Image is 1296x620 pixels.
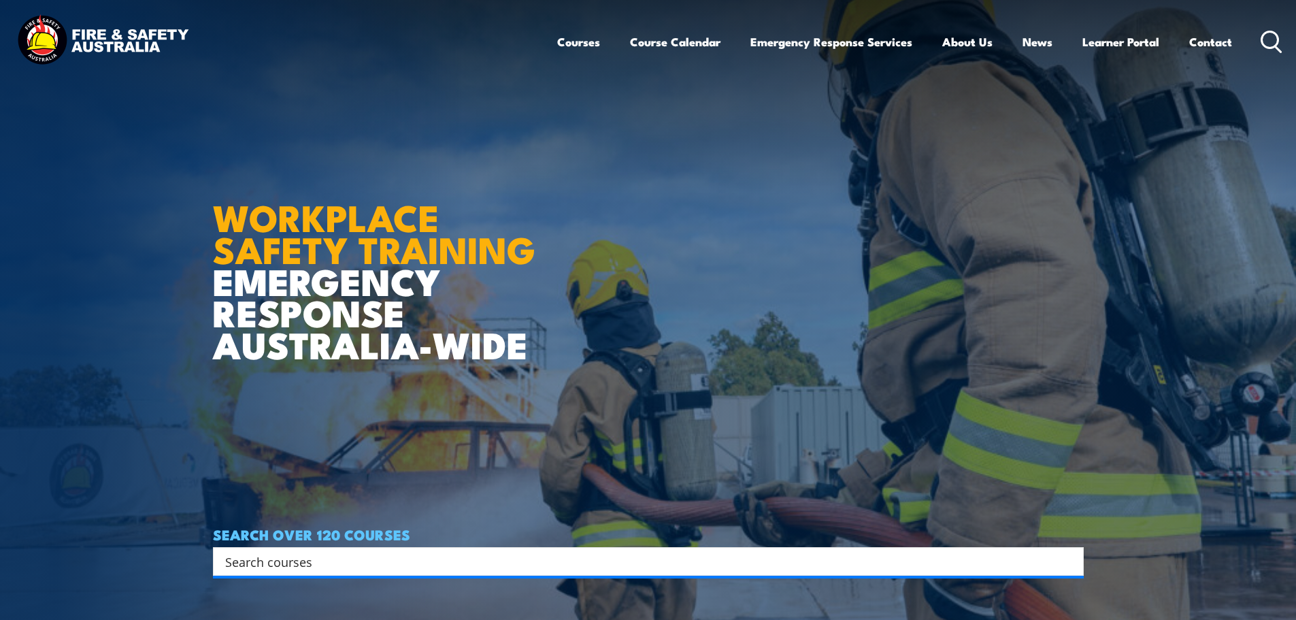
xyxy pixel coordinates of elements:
[942,24,993,60] a: About Us
[557,24,600,60] a: Courses
[213,167,546,360] h1: EMERGENCY RESPONSE AUSTRALIA-WIDE
[228,552,1057,571] form: Search form
[630,24,720,60] a: Course Calendar
[1060,552,1079,571] button: Search magnifier button
[213,188,535,276] strong: WORKPLACE SAFETY TRAINING
[225,551,1054,572] input: Search input
[750,24,912,60] a: Emergency Response Services
[213,527,1084,542] h4: SEARCH OVER 120 COURSES
[1023,24,1052,60] a: News
[1082,24,1159,60] a: Learner Portal
[1189,24,1232,60] a: Contact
